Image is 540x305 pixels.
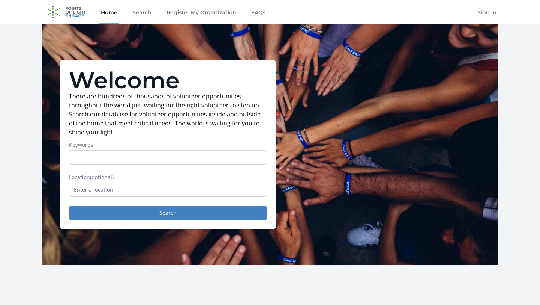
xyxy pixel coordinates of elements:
[90,174,114,181] span: (optional)
[69,92,267,137] p: There are hundreds of thousands of volunteer opportunities throughout the world just waiting for ...
[69,141,267,149] label: Keywords
[69,183,267,197] input: Enter a location
[69,69,267,92] h1: Welcome
[69,174,267,181] label: Location
[69,206,267,220] button: Search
